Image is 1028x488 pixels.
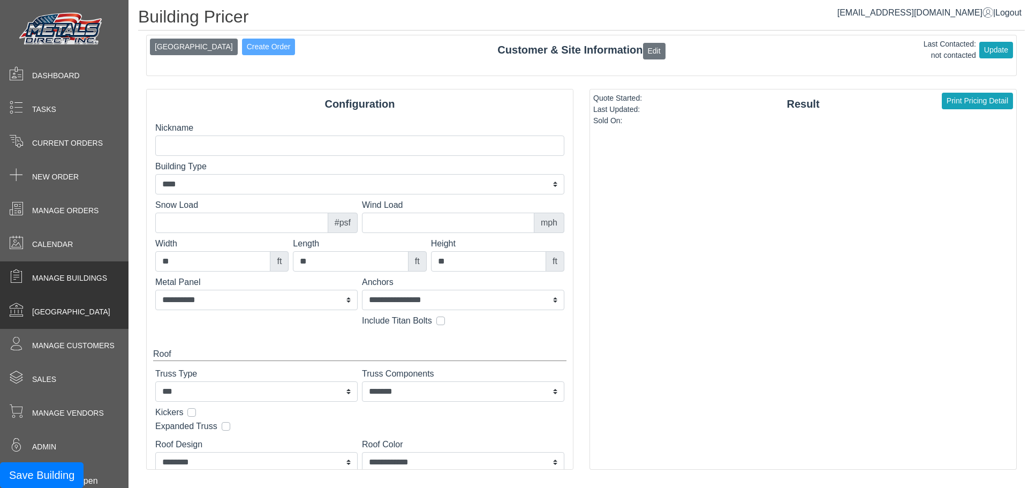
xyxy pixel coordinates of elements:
[150,39,238,55] button: [GEOGRAPHIC_DATA]
[362,367,564,380] label: Truss Components
[593,115,642,126] div: Sold On:
[155,237,289,250] label: Width
[837,6,1022,19] div: |
[995,8,1022,17] span: Logout
[293,237,426,250] label: Length
[362,438,564,451] label: Roof Color
[138,6,1025,31] h1: Building Pricer
[155,199,358,212] label: Snow Load
[32,171,79,183] span: New Order
[153,348,566,361] div: Roof
[362,276,564,289] label: Anchors
[32,306,110,318] span: [GEOGRAPHIC_DATA]
[32,441,56,453] span: Admin
[431,237,564,250] label: Height
[32,205,99,216] span: Manage Orders
[32,273,107,284] span: Manage Buildings
[147,42,1016,59] div: Customer & Site Information
[32,374,56,385] span: Sales
[155,367,358,380] label: Truss Type
[32,408,104,419] span: Manage Vendors
[362,314,432,327] label: Include Titan Bolts
[32,340,115,351] span: Manage Customers
[590,96,1016,112] div: Result
[328,213,358,233] div: #psf
[593,93,642,104] div: Quote Started:
[16,10,107,49] img: Metals Direct Inc Logo
[155,122,564,134] label: Nickname
[155,420,217,433] label: Expanded Truss
[534,213,564,233] div: mph
[270,251,289,272] div: ft
[837,8,993,17] a: [EMAIL_ADDRESS][DOMAIN_NAME]
[32,138,103,149] span: Current Orders
[242,39,296,55] button: Create Order
[979,42,1013,58] button: Update
[32,239,73,250] span: Calendar
[155,276,358,289] label: Metal Panel
[362,199,564,212] label: Wind Load
[942,93,1013,109] button: Print Pricing Detail
[155,438,358,451] label: Roof Design
[643,43,666,59] button: Edit
[546,251,564,272] div: ft
[408,251,427,272] div: ft
[32,104,56,115] span: Tasks
[924,39,976,61] div: Last Contacted: not contacted
[32,70,80,81] span: Dashboard
[155,160,564,173] label: Building Type
[593,104,642,115] div: Last Updated:
[147,96,573,112] div: Configuration
[155,406,183,419] label: Kickers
